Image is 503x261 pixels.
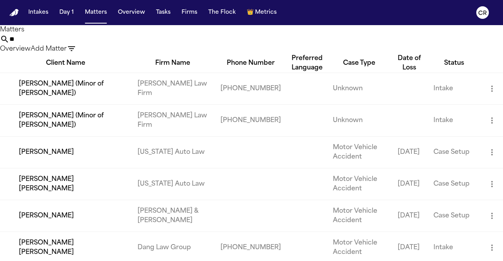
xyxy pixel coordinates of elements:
td: Unknown [327,104,391,136]
div: Date of Loss [391,54,427,73]
button: The Flock [205,5,239,20]
td: Motor Vehicle Accident [327,168,391,200]
td: Case Setup [427,168,481,200]
button: Intakes [25,5,51,20]
button: Tasks [153,5,174,20]
td: Motor Vehicle Accident [327,200,391,232]
td: Case Setup [427,136,481,168]
td: [PERSON_NAME] & [PERSON_NAME] [131,200,215,232]
td: Unknown [327,73,391,104]
td: [US_STATE] Auto Law [131,168,215,200]
td: Intake [427,104,481,136]
div: Preferred Language [287,54,327,73]
td: Intake [427,73,481,104]
button: Day 1 [56,5,77,20]
div: Case Type [327,58,391,68]
td: Motor Vehicle Accident [327,136,391,168]
button: Firms [178,5,200,20]
td: [DATE] [391,168,427,200]
button: Add Matter [31,44,67,54]
div: Phone Number [214,58,287,68]
td: Case Setup [427,200,481,232]
td: [DATE] [391,136,427,168]
button: Overview [115,5,148,20]
div: Status [427,58,481,68]
td: [US_STATE] Auto Law [131,136,215,168]
td: [PERSON_NAME] Law Firm [131,73,215,104]
td: [PHONE_NUMBER] [214,73,287,104]
td: [DATE] [391,200,427,232]
div: Firm Name [131,58,215,68]
button: crownMetrics [244,5,280,20]
button: Matters [82,5,110,20]
td: [PERSON_NAME] Law Firm [131,104,215,136]
td: [PHONE_NUMBER] [214,104,287,136]
a: Home [9,9,19,16]
img: Finch Logo [9,9,19,16]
